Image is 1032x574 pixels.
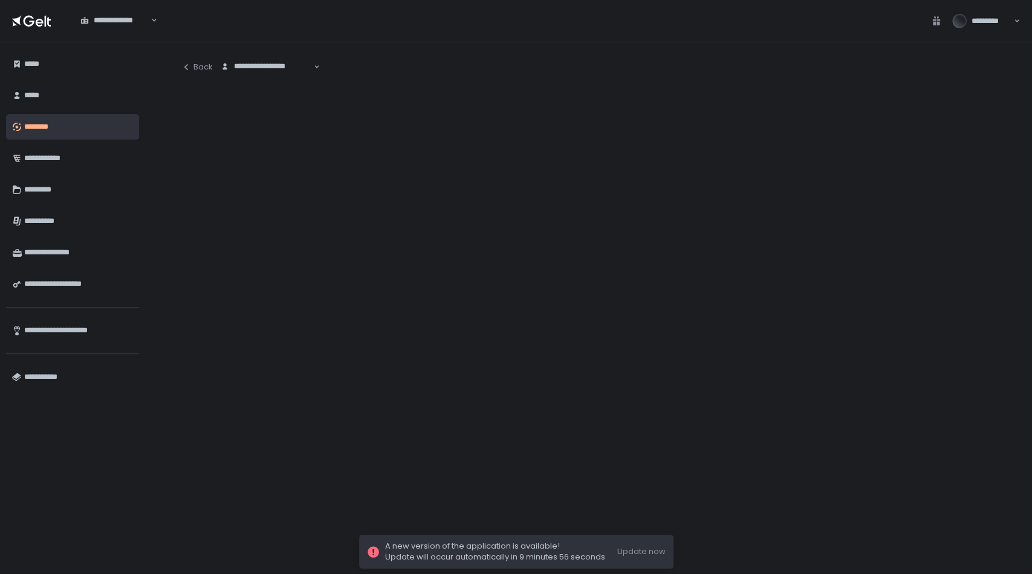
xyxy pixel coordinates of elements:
div: Search for option [213,54,320,79]
div: Search for option [73,8,157,33]
button: Update now [617,546,666,557]
input: Search for option [80,26,150,38]
div: Back [181,62,213,73]
button: Back [181,54,213,79]
input: Search for option [221,72,313,84]
span: A new version of the application is available! Update will occur automatically in 9 minutes 56 se... [385,541,605,563]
